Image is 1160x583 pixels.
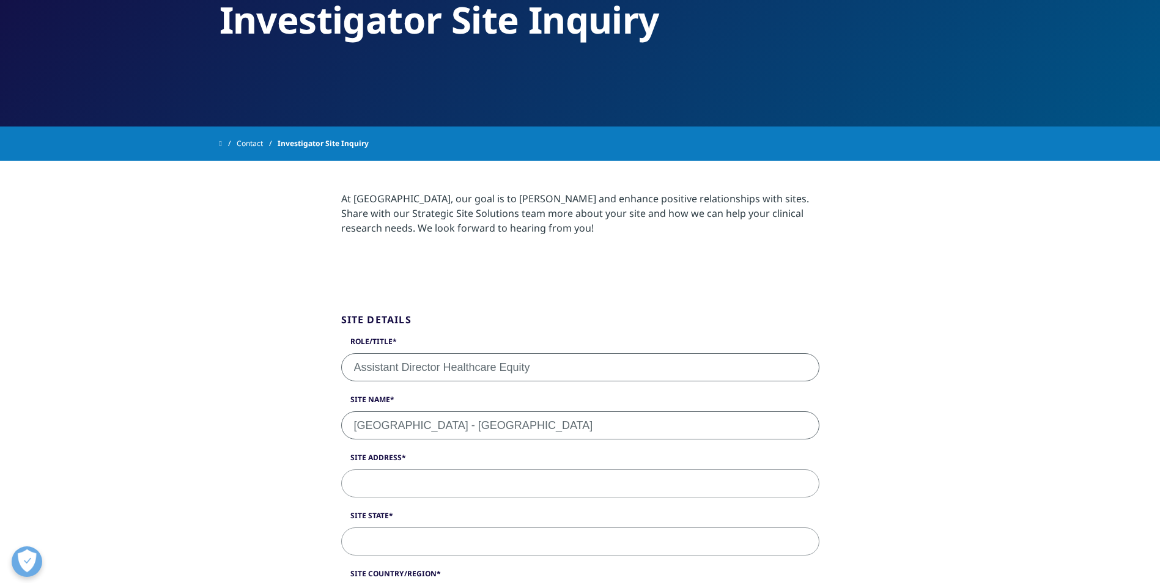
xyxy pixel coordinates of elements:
p: Site Details [341,312,412,336]
label: Site State [341,510,819,527]
div: At [GEOGRAPHIC_DATA], our goal is to [PERSON_NAME] and enhance positive relationships with sites.... [341,191,819,235]
label: Site Name [341,394,819,411]
button: Open Preferences [12,546,42,577]
span: Investigator Site Inquiry [278,133,369,155]
label: Site Address [341,452,819,469]
label: Role/Title [341,336,819,353]
a: Contact [237,133,278,155]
